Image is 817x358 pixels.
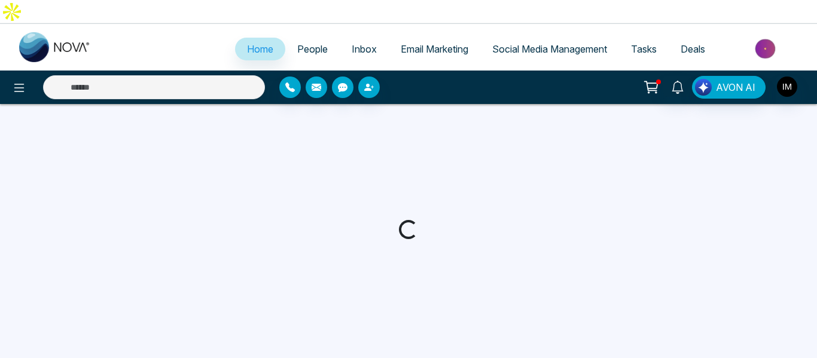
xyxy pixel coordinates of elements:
[619,38,669,60] a: Tasks
[340,38,389,60] a: Inbox
[19,32,91,62] img: Nova CRM Logo
[401,43,468,55] span: Email Marketing
[777,77,797,97] img: User Avatar
[352,43,377,55] span: Inbox
[695,79,712,96] img: Lead Flow
[631,43,657,55] span: Tasks
[235,38,285,60] a: Home
[692,76,766,99] button: AVON AI
[723,35,810,62] img: Market-place.gif
[716,80,755,94] span: AVON AI
[492,43,607,55] span: Social Media Management
[681,43,705,55] span: Deals
[389,38,480,60] a: Email Marketing
[247,43,273,55] span: Home
[669,38,717,60] a: Deals
[297,43,328,55] span: People
[285,38,340,60] a: People
[480,38,619,60] a: Social Media Management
